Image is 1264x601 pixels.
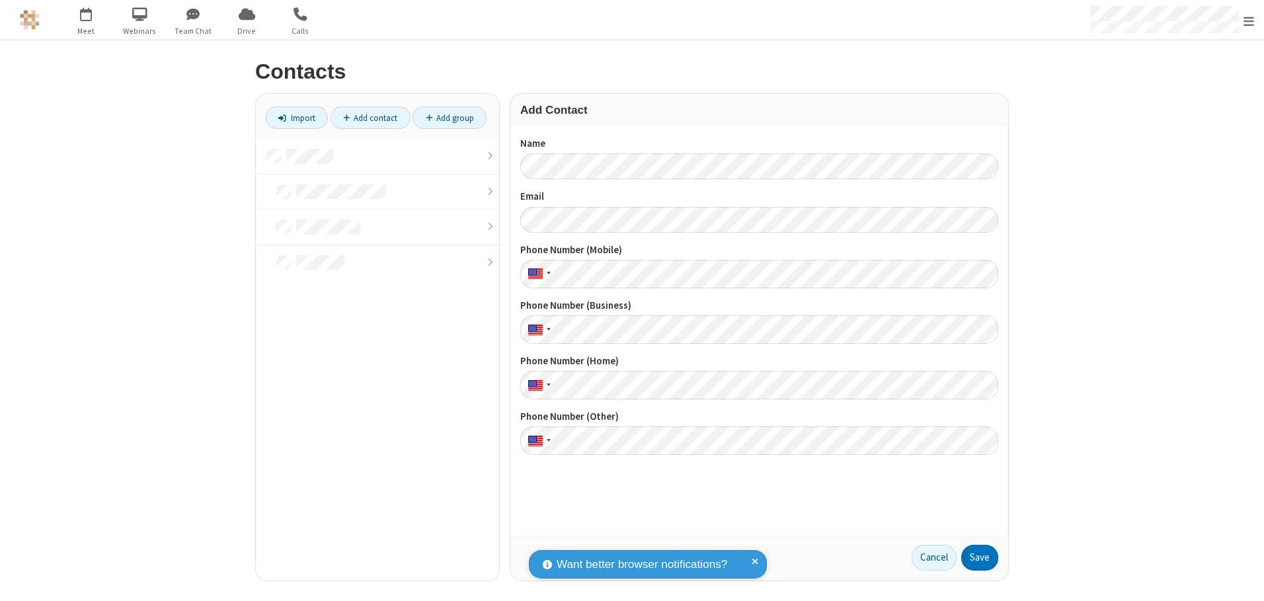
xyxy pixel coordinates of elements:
[520,354,998,369] label: Phone Number (Home)
[520,260,555,288] div: United States: + 1
[557,556,727,573] span: Want better browser notifications?
[520,298,998,313] label: Phone Number (Business)
[520,104,998,116] h3: Add Contact
[520,409,998,424] label: Phone Number (Other)
[520,371,555,399] div: United States: + 1
[520,426,555,455] div: United States: + 1
[266,106,328,129] a: Import
[222,25,272,37] span: Drive
[520,315,555,344] div: United States: + 1
[331,106,411,129] a: Add contact
[520,189,998,204] label: Email
[520,243,998,258] label: Phone Number (Mobile)
[276,25,325,37] span: Calls
[520,136,998,151] label: Name
[20,10,40,30] img: QA Selenium DO NOT DELETE OR CHANGE
[115,25,165,37] span: Webinars
[61,25,111,37] span: Meet
[961,545,998,571] button: Save
[413,106,487,129] a: Add group
[255,60,1009,83] h2: Contacts
[169,25,218,37] span: Team Chat
[912,545,957,571] a: Cancel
